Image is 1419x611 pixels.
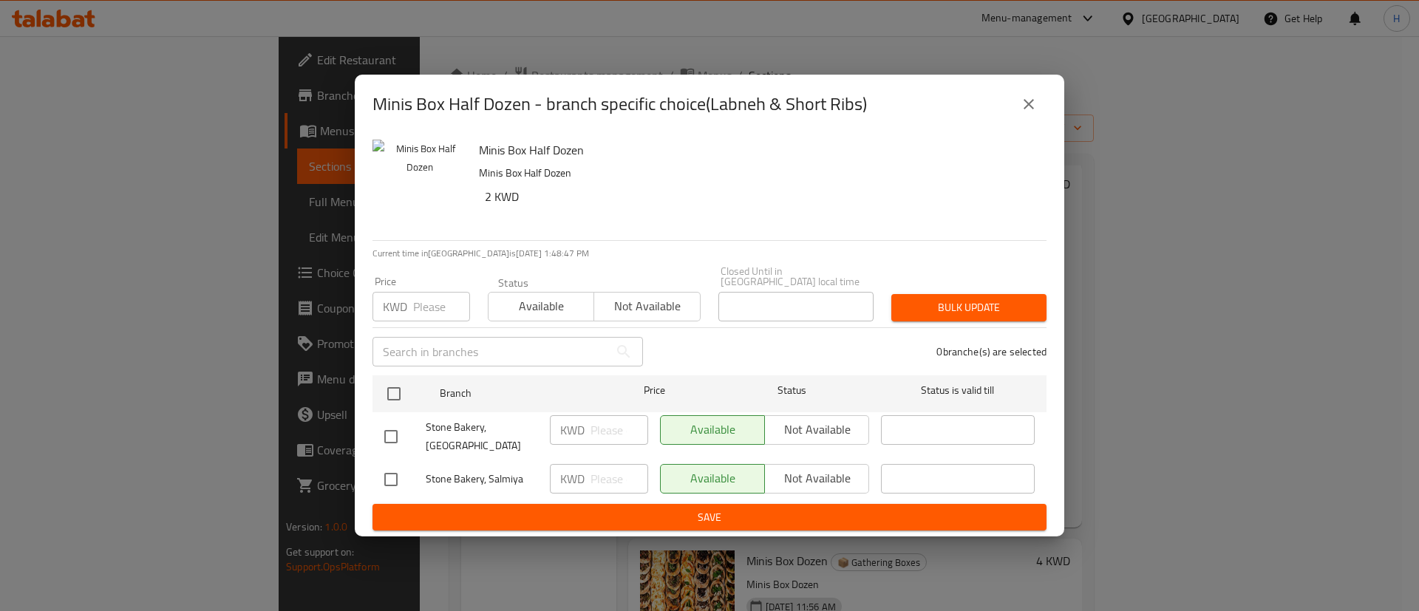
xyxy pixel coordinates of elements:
[494,296,588,317] span: Available
[440,384,593,403] span: Branch
[479,140,1035,160] h6: Minis Box Half Dozen
[384,508,1035,527] span: Save
[488,292,594,321] button: Available
[715,381,869,400] span: Status
[485,186,1035,207] h6: 2 KWD
[479,164,1035,182] p: Minis Box Half Dozen
[372,504,1047,531] button: Save
[591,464,648,494] input: Please enter price
[372,247,1047,260] p: Current time in [GEOGRAPHIC_DATA] is [DATE] 1:48:47 PM
[372,337,609,366] input: Search in branches
[605,381,704,400] span: Price
[560,470,585,488] p: KWD
[903,298,1035,317] span: Bulk update
[426,418,538,455] span: Stone Bakery, [GEOGRAPHIC_DATA]
[560,421,585,439] p: KWD
[383,298,407,315] p: KWD
[1011,86,1047,122] button: close
[413,292,470,321] input: Please enter price
[600,296,694,317] span: Not available
[881,381,1035,400] span: Status is valid till
[593,292,700,321] button: Not available
[591,415,648,445] input: Please enter price
[372,140,467,234] img: Minis Box Half Dozen
[891,294,1047,321] button: Bulk update
[936,344,1047,359] p: 0 branche(s) are selected
[372,92,867,116] h2: Minis Box Half Dozen - branch specific choice(Labneh & Short Ribs)
[426,470,538,488] span: Stone Bakery, Salmiya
